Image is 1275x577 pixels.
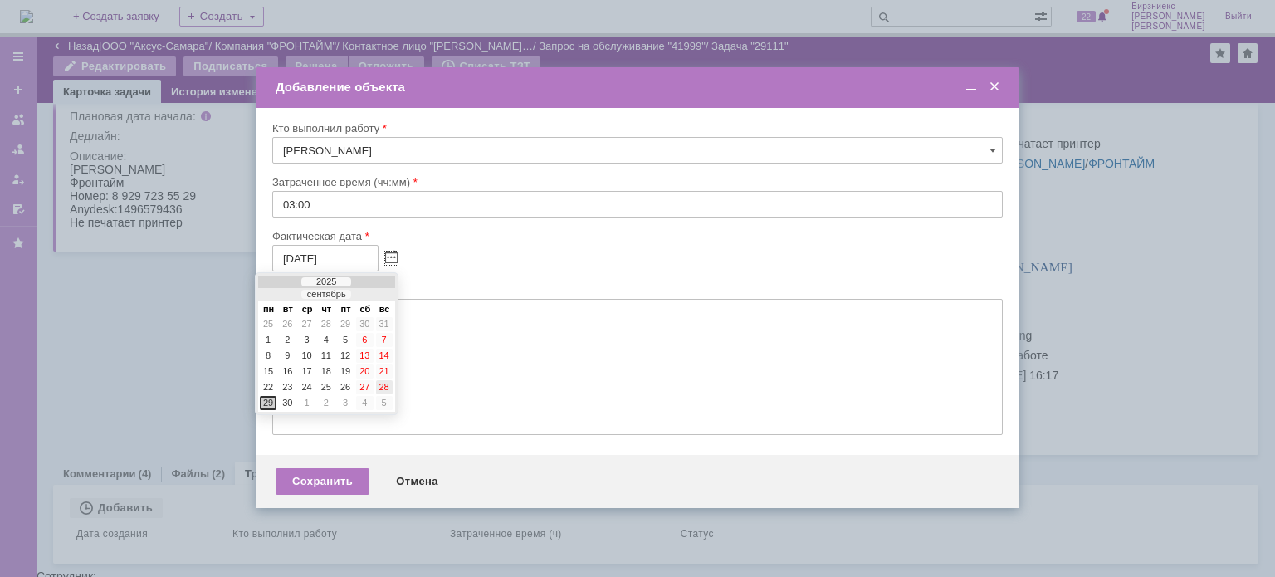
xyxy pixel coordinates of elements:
td: чт [318,305,335,315]
div: 31 [376,317,393,331]
div: 3 [299,333,315,347]
div: 27 [299,317,315,331]
div: 14 [376,349,393,363]
div: 27 [356,380,373,394]
span: Свернуть (Ctrl + M) [963,80,979,95]
div: 2 [279,333,296,347]
div: 19 [337,364,354,379]
div: Кто выполнил работу [272,123,999,134]
div: 30 [279,396,296,410]
div: 12 [337,349,354,363]
div: 11 [318,349,335,363]
span: 1496579436 [48,40,113,53]
td: пт [337,305,354,315]
div: 2 [318,396,335,410]
div: 18 [318,364,335,379]
div: Добавление объекта [276,80,1003,95]
td: вт [279,305,296,315]
div: 29 [260,396,276,410]
div: 4 [356,396,373,410]
div: Описание [272,285,999,296]
span: Закрыть [986,80,1003,95]
div: 22 [260,380,276,394]
td: пн [260,305,277,315]
div: 26 [279,317,296,331]
div: 8 [260,349,276,363]
div: 1 [260,333,276,347]
div: Затраченное время (чч:мм) [272,177,999,188]
div: 28 [318,317,335,331]
div: 20 [356,364,373,379]
div: 30 [356,317,373,331]
div: 1 [299,396,315,410]
div: 17 [299,364,315,379]
div: 6 [356,333,373,347]
div: 16 [279,364,296,379]
div: 10 [299,349,315,363]
td: вс [376,305,393,315]
div: 5 [337,333,354,347]
div: 23 [279,380,296,394]
div: 28 [376,380,393,394]
div: сентябрь [301,290,351,299]
div: 3 [337,396,354,410]
div: 25 [260,317,276,331]
div: 13 [356,349,373,363]
div: 4 [318,333,335,347]
div: 24 [299,380,315,394]
div: 25 [318,380,335,394]
div: 26 [337,380,354,394]
div: 7 [376,333,393,347]
div: 15 [260,364,276,379]
td: ср [299,305,316,315]
div: 21 [376,364,393,379]
div: 2025 [301,277,351,286]
div: 5 [376,396,393,410]
td: сб [356,305,374,315]
div: Фактическая дата [272,231,999,242]
div: 9 [279,349,296,363]
div: 29 [337,317,354,331]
